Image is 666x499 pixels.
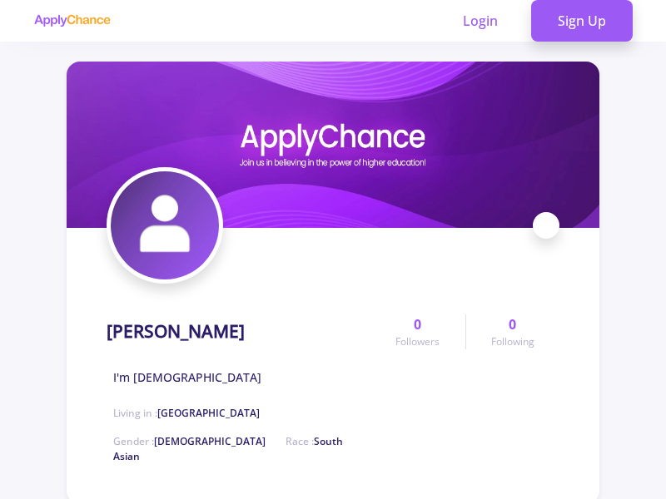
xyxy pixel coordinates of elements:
img: applychance logo text only [33,14,111,27]
span: Race : [113,434,343,463]
span: South Asian [113,434,343,463]
img: Zahra Khajehpour galosalaravatar [111,171,219,279]
span: 0 [414,314,421,334]
a: 0Following [465,314,559,349]
h1: [PERSON_NAME] [107,321,245,342]
img: Zahra Khajehpour galosalarcover image [67,62,599,228]
span: Followers [395,334,440,349]
span: Following [491,334,534,349]
a: 0Followers [370,314,465,349]
span: I'm [DEMOGRAPHIC_DATA] [113,368,261,386]
span: Living in : [113,406,260,420]
span: Gender : [113,434,266,448]
span: 0 [509,314,516,334]
span: [DEMOGRAPHIC_DATA] [154,434,266,448]
span: [GEOGRAPHIC_DATA] [157,406,260,420]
